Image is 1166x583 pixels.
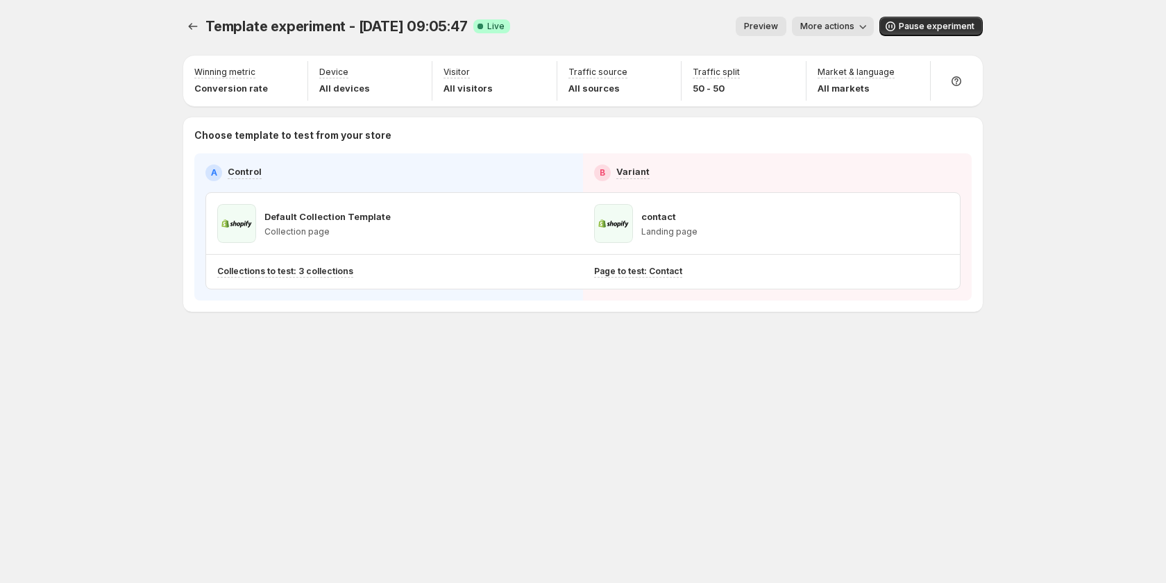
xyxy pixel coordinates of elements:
[194,81,268,95] p: Conversion rate
[205,18,468,35] span: Template experiment - [DATE] 09:05:47
[211,167,217,178] h2: A
[183,17,203,36] button: Experiments
[264,226,391,237] p: Collection page
[600,167,605,178] h2: B
[616,164,650,178] p: Variant
[693,81,740,95] p: 50 - 50
[487,21,505,32] span: Live
[641,210,676,223] p: contact
[899,21,974,32] span: Pause experiment
[217,266,353,277] p: Collections to test: 3 collections
[594,204,633,243] img: contact
[594,266,682,277] p: Page to test: Contact
[800,21,854,32] span: More actions
[736,17,786,36] button: Preview
[568,67,627,78] p: Traffic source
[744,21,778,32] span: Preview
[443,67,470,78] p: Visitor
[228,164,262,178] p: Control
[879,17,983,36] button: Pause experiment
[194,128,972,142] p: Choose template to test from your store
[443,81,493,95] p: All visitors
[264,210,391,223] p: Default Collection Template
[319,81,370,95] p: All devices
[818,67,895,78] p: Market & language
[792,17,874,36] button: More actions
[693,67,740,78] p: Traffic split
[194,67,255,78] p: Winning metric
[568,81,627,95] p: All sources
[319,67,348,78] p: Device
[217,204,256,243] img: Default Collection Template
[818,81,895,95] p: All markets
[641,226,698,237] p: Landing page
